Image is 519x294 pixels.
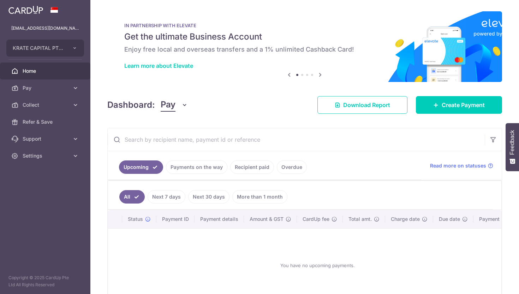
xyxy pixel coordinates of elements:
span: Download Report [343,101,390,109]
a: Recipient paid [230,160,274,174]
span: Refer & Save [23,118,69,125]
a: Next 7 days [148,190,185,204]
input: Search by recipient name, payment id or reference [108,128,485,151]
a: Read more on statuses [430,162,493,169]
span: Settings [23,152,69,159]
span: Feedback [509,130,515,155]
a: Next 30 days [188,190,229,204]
span: Read more on statuses [430,162,486,169]
a: Overdue [277,160,307,174]
button: Feedback - Show survey [506,123,519,171]
h4: Dashboard: [107,99,155,111]
span: Create Payment [442,101,485,109]
a: Create Payment [416,96,502,114]
a: More than 1 month [232,190,287,204]
button: KRATE CAPITAL PTE. LTD. [6,40,84,57]
span: Collect [23,101,69,108]
span: Pay [23,84,69,92]
a: All [119,190,145,204]
span: Total amt. [348,216,372,223]
h6: Enjoy free local and overseas transfers and a 1% unlimited Cashback Card! [124,45,485,54]
a: Learn more about Elevate [124,62,193,69]
p: [EMAIL_ADDRESS][DOMAIN_NAME] [11,25,79,32]
span: Support [23,135,69,142]
span: Amount & GST [250,216,284,223]
span: Status [128,216,143,223]
a: Upcoming [119,160,163,174]
span: Pay [161,98,175,112]
th: Payment ID [156,210,195,228]
span: Due date [439,216,460,223]
img: Renovation banner [107,11,502,82]
a: Download Report [317,96,407,114]
span: Charge date [391,216,420,223]
span: KRATE CAPITAL PTE. LTD. [13,45,65,52]
a: Payments on the way [166,160,227,174]
h5: Get the ultimate Business Account [124,31,485,42]
span: Home [23,67,69,75]
th: Payment details [195,210,244,228]
span: CardUp fee [303,216,329,223]
p: IN PARTNERSHIP WITH ELEVATE [124,23,485,28]
img: CardUp [8,6,43,14]
button: Pay [161,98,188,112]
